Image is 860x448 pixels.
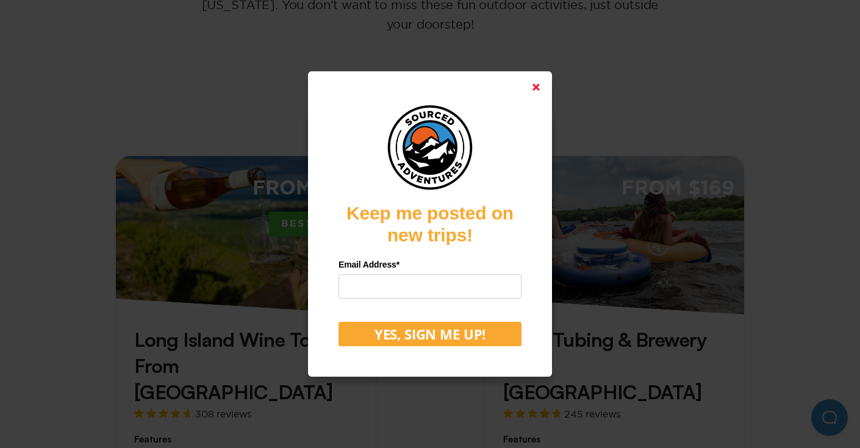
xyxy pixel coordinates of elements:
img: embeddable_f52835b3-fa50-4962-8cab-d8092fc8502a.png [384,102,476,193]
button: YES, SIGN ME UP! [339,322,521,346]
strong: Keep me posted on new trips! [346,203,514,245]
span: Required [396,260,400,269]
a: Close [521,73,551,102]
label: Email Address [339,255,521,274]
